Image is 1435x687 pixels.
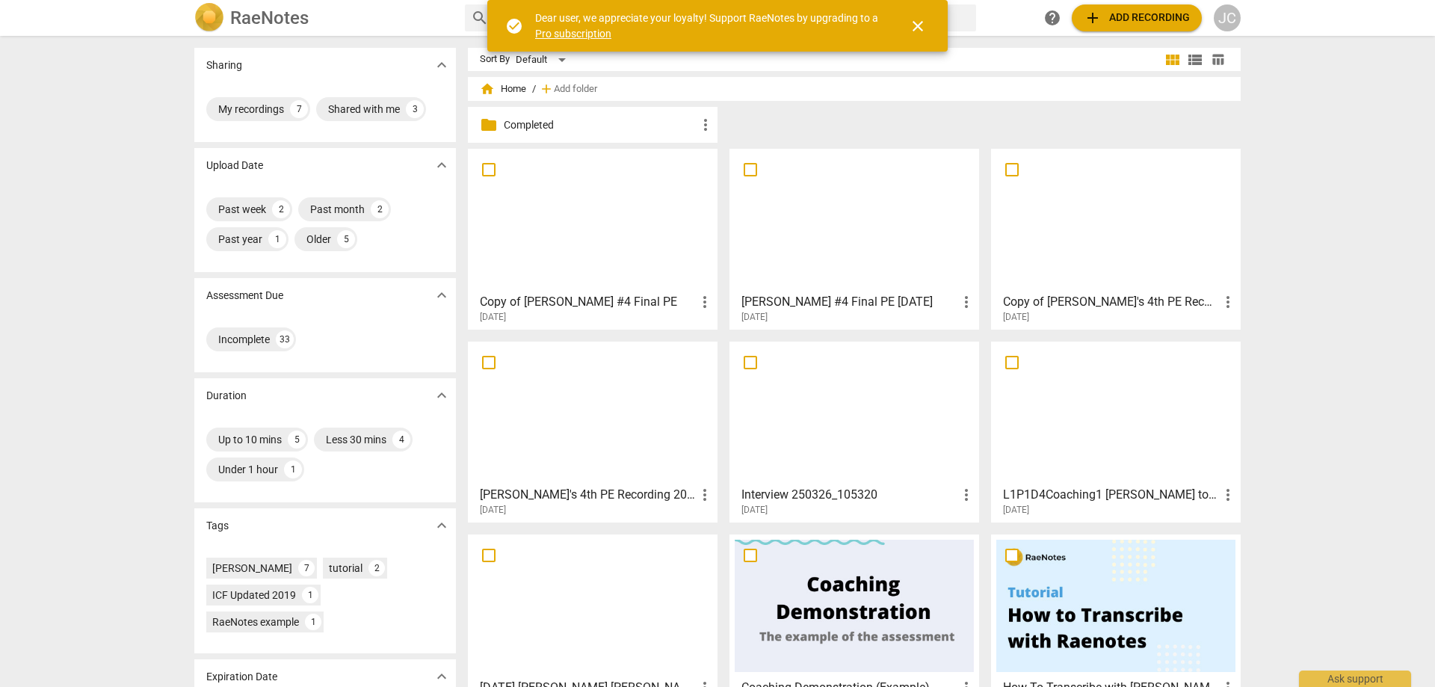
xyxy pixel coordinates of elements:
[326,432,386,447] div: Less 30 mins
[1072,4,1202,31] button: Upload
[1003,486,1219,504] h3: L1P1D4Coaching1 Joe to Azure
[741,486,957,504] h3: Interview 250326_105320
[996,154,1235,323] a: Copy of [PERSON_NAME]'s 4th PE Recording Min Skills[DATE]
[741,293,957,311] h3: Brett Horton #4 Final PE 9-29-2025
[1003,504,1029,517] span: [DATE]
[305,614,321,630] div: 1
[430,54,453,76] button: Show more
[430,284,453,306] button: Show more
[1084,9,1190,27] span: Add recording
[1219,293,1237,311] span: more_vert
[480,81,526,96] span: Home
[697,116,715,134] span: more_vert
[433,517,451,534] span: expand_more
[957,293,975,311] span: more_vert
[1206,49,1229,71] button: Table view
[1184,49,1206,71] button: List view
[433,386,451,404] span: expand_more
[310,202,365,217] div: Past month
[696,486,714,504] span: more_vert
[1214,4,1241,31] button: JC
[206,518,229,534] p: Tags
[288,431,306,449] div: 5
[473,347,712,516] a: [PERSON_NAME]'s 4th PE Recording 2019 Core[DATE]
[735,347,974,516] a: Interview 250326_105320[DATE]
[480,81,495,96] span: home
[539,81,554,96] span: add
[194,3,453,33] a: LogoRaeNotes
[329,561,362,576] div: tutorial
[1003,293,1219,311] h3: Copy of Hyacinth's 4th PE Recording Min Skills
[306,232,331,247] div: Older
[206,288,283,304] p: Assessment Due
[1084,9,1102,27] span: add
[368,560,385,576] div: 2
[505,17,523,35] span: check_circle
[957,486,975,504] span: more_vert
[471,9,489,27] span: search
[218,102,284,117] div: My recordings
[1186,51,1204,69] span: view_list
[480,504,506,517] span: [DATE]
[206,58,242,73] p: Sharing
[194,3,224,33] img: Logo
[392,431,410,449] div: 4
[371,200,389,218] div: 2
[1161,49,1184,71] button: Tile view
[480,486,696,504] h3: Hyacinth's 4th PE Recording 2019 Core
[218,462,278,477] div: Under 1 hour
[741,504,768,517] span: [DATE]
[996,347,1235,516] a: L1P1D4Coaching1 [PERSON_NAME] to Azure[DATE]
[480,54,510,65] div: Sort By
[535,28,611,40] a: Pro subscription
[230,7,309,28] h2: RaeNotes
[433,286,451,304] span: expand_more
[212,561,292,576] div: [PERSON_NAME]
[218,232,262,247] div: Past year
[480,293,696,311] h3: Copy of Brett Horton #4 Final PE
[302,587,318,603] div: 1
[290,100,308,118] div: 7
[1299,671,1411,687] div: Ask support
[276,330,294,348] div: 33
[430,154,453,176] button: Show more
[480,311,506,324] span: [DATE]
[1219,486,1237,504] span: more_vert
[212,614,299,629] div: RaeNotes example
[284,460,302,478] div: 1
[328,102,400,117] div: Shared with me
[433,56,451,74] span: expand_more
[741,311,768,324] span: [DATE]
[206,669,277,685] p: Expiration Date
[433,668,451,686] span: expand_more
[212,588,296,603] div: ICF Updated 2019
[218,332,270,347] div: Incomplete
[268,230,286,248] div: 1
[1003,311,1029,324] span: [DATE]
[206,158,263,173] p: Upload Date
[1039,4,1066,31] a: Help
[218,432,282,447] div: Up to 10 mins
[516,48,571,72] div: Default
[218,202,266,217] div: Past week
[298,560,315,576] div: 7
[504,117,697,133] p: Completed
[1211,52,1225,67] span: table_chart
[1043,9,1061,27] span: help
[1164,51,1182,69] span: view_module
[554,84,597,95] span: Add folder
[535,10,882,41] div: Dear user, we appreciate your loyalty! Support RaeNotes by upgrading to a
[430,514,453,537] button: Show more
[406,100,424,118] div: 3
[206,388,247,404] p: Duration
[337,230,355,248] div: 5
[909,17,927,35] span: close
[272,200,290,218] div: 2
[532,84,536,95] span: /
[473,154,712,323] a: Copy of [PERSON_NAME] #4 Final PE[DATE]
[735,154,974,323] a: [PERSON_NAME] #4 Final PE [DATE][DATE]
[900,8,936,44] button: Close
[433,156,451,174] span: expand_more
[430,384,453,407] button: Show more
